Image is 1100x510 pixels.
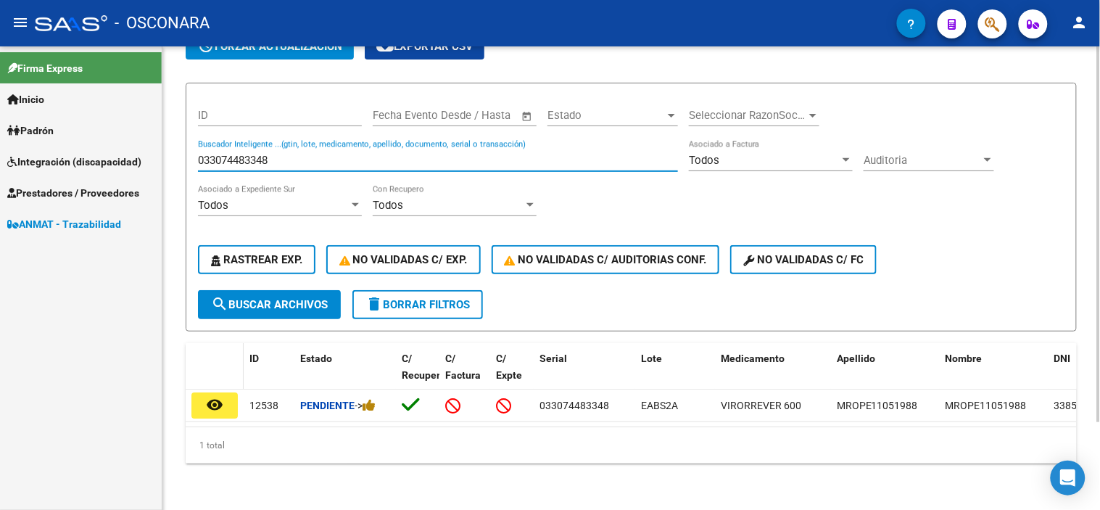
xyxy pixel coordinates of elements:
[7,185,139,201] span: Prestadores / Proveedores
[376,40,473,53] span: Exportar CSV
[689,154,719,167] span: Todos
[300,353,332,364] span: Estado
[490,343,534,407] datatable-header-cell: C/ Expte
[402,353,446,381] span: C/ Recupero
[352,290,483,319] button: Borrar Filtros
[300,400,355,411] strong: Pendiente
[294,343,396,407] datatable-header-cell: Estado
[539,353,567,364] span: Serial
[534,343,635,407] datatable-header-cell: Serial
[946,400,1027,411] span: MROPE11051988
[946,353,983,364] span: Nombre
[12,14,29,31] mat-icon: menu
[7,123,54,139] span: Padrón
[730,245,877,274] button: No validadas c/ FC
[837,400,918,411] span: MROPE11051988
[864,154,981,167] span: Auditoria
[365,33,484,59] button: Exportar CSV
[743,253,864,266] span: No validadas c/ FC
[373,109,431,122] input: Fecha inicio
[547,109,665,122] span: Estado
[492,245,720,274] button: No Validadas c/ Auditorias Conf.
[396,343,439,407] datatable-header-cell: C/ Recupero
[211,253,302,266] span: Rastrear Exp.
[115,7,210,39] span: - OSCONARA
[444,109,515,122] input: Fecha fin
[641,400,678,411] span: EABS2A
[940,343,1049,407] datatable-header-cell: Nombre
[635,343,715,407] datatable-header-cell: Lote
[7,154,141,170] span: Integración (discapacidad)
[198,199,228,212] span: Todos
[641,353,662,364] span: Lote
[365,298,470,311] span: Borrar Filtros
[715,343,831,407] datatable-header-cell: Medicamento
[365,295,383,313] mat-icon: delete
[1071,14,1088,31] mat-icon: person
[837,353,875,364] span: Apellido
[539,400,609,411] span: 033074483348
[831,343,940,407] datatable-header-cell: Apellido
[244,343,294,407] datatable-header-cell: ID
[326,245,481,274] button: No Validadas c/ Exp.
[211,295,228,313] mat-icon: search
[439,343,490,407] datatable-header-cell: C/ Factura
[689,109,806,122] span: Seleccionar RazonSocial
[373,199,403,212] span: Todos
[7,60,83,76] span: Firma Express
[198,245,315,274] button: Rastrear Exp.
[7,216,121,232] span: ANMAT - Trazabilidad
[186,33,354,59] button: forzar actualizacion
[206,396,223,414] mat-icon: remove_red_eye
[7,91,44,107] span: Inicio
[496,353,522,381] span: C/ Expte
[1054,353,1071,364] span: DNI
[186,427,1077,464] div: 1 total
[721,353,785,364] span: Medicamento
[339,253,468,266] span: No Validadas c/ Exp.
[1051,461,1085,495] div: Open Intercom Messenger
[249,353,259,364] span: ID
[211,298,328,311] span: Buscar Archivos
[445,353,481,381] span: C/ Factura
[505,253,707,266] span: No Validadas c/ Auditorias Conf.
[355,400,376,411] span: ->
[249,400,278,411] span: 12538
[198,290,341,319] button: Buscar Archivos
[721,400,801,411] span: VIRORREVER 600
[197,40,342,53] span: forzar actualizacion
[519,108,536,125] button: Open calendar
